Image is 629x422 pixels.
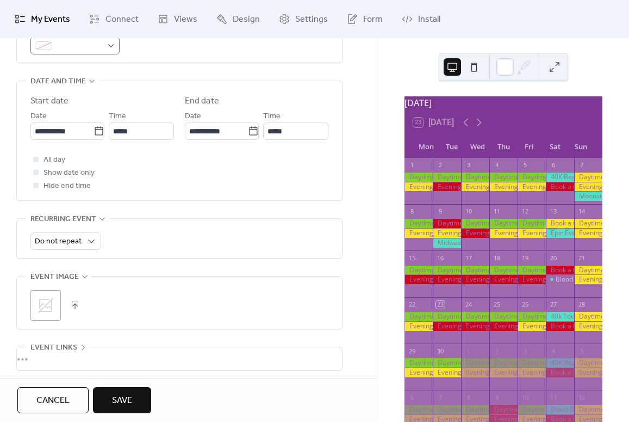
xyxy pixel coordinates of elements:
[404,322,433,331] div: Evening table
[546,312,574,321] div: 40k Tournament
[433,275,461,284] div: Evening table
[404,312,433,321] div: Daytime table
[404,229,433,238] div: Evening table
[574,312,602,321] div: Daytime table
[549,301,557,309] div: 27
[465,136,490,158] div: Wed
[436,347,444,355] div: 30
[577,207,586,216] div: 14
[489,405,518,414] div: Daytime table
[43,154,65,167] span: All day
[549,393,557,401] div: 11
[404,96,602,109] div: [DATE]
[489,358,518,368] div: Daytime table
[30,95,68,108] div: Start date
[518,368,546,377] div: Evening table
[521,347,529,355] div: 3
[109,110,126,123] span: Time
[404,358,433,368] div: Daytime table
[408,393,416,401] div: 6
[404,368,433,377] div: Evening table
[233,13,260,26] span: Design
[577,161,586,169] div: 7
[518,312,546,321] div: Daytime table
[404,405,433,414] div: Daytime table
[43,167,95,180] span: Show date only
[464,393,472,401] div: 8
[433,312,461,321] div: Daytime table
[577,393,586,401] div: 12
[112,394,132,407] span: Save
[404,275,433,284] div: Evening table
[433,368,461,377] div: Evening table
[436,207,444,216] div: 9
[577,301,586,309] div: 28
[518,266,546,275] div: Daytime table
[208,4,268,34] a: Design
[433,173,461,182] div: Daytime table
[271,4,336,34] a: Settings
[433,182,461,192] div: Evening table
[574,182,602,192] div: Evening table
[549,207,557,216] div: 13
[7,4,78,34] a: My Events
[464,347,472,355] div: 1
[408,207,416,216] div: 8
[490,136,516,158] div: Thu
[461,358,489,368] div: Daytime table
[408,347,416,355] div: 29
[546,182,574,192] div: Book a table
[518,275,546,284] div: Evening table
[493,207,501,216] div: 11
[574,368,602,377] div: Evening table
[518,322,546,331] div: Evening table
[185,95,219,108] div: End date
[461,312,489,321] div: Daytime table
[43,180,91,193] span: Hide end time
[574,322,602,331] div: Evening table
[363,13,383,26] span: Form
[464,161,472,169] div: 3
[404,219,433,228] div: Daytime table
[17,347,342,370] div: •••
[546,405,574,414] div: Blood Bowl Tournament
[521,207,529,216] div: 12
[489,266,518,275] div: Daytime table
[489,275,518,284] div: Evening table
[433,238,461,248] div: Midweek Masters
[574,173,602,182] div: Daytime table
[493,393,501,401] div: 9
[549,254,557,262] div: 20
[408,301,416,309] div: 22
[461,173,489,182] div: Daytime table
[461,368,489,377] div: Evening table
[461,322,489,331] div: Evening table
[493,254,501,262] div: 18
[461,266,489,275] div: Daytime table
[574,405,602,414] div: Daytime table
[521,393,529,401] div: 10
[521,161,529,169] div: 5
[295,13,328,26] span: Settings
[549,161,557,169] div: 6
[489,229,518,238] div: Evening table
[577,254,586,262] div: 21
[489,322,518,331] div: Evening table
[546,358,574,368] div: 40K Beginners Tournament
[518,182,546,192] div: Evening table
[461,219,489,228] div: Daytime table
[185,110,201,123] span: Date
[433,219,461,228] div: Daytime table
[493,347,501,355] div: 2
[35,234,82,249] span: Do not repeat
[489,173,518,182] div: Daytime table
[436,393,444,401] div: 7
[574,192,602,201] div: Moonstone Tournament
[518,229,546,238] div: Evening table
[546,229,574,238] div: Epic Event
[521,301,529,309] div: 26
[30,213,96,226] span: Recurring event
[439,136,465,158] div: Tue
[31,13,70,26] span: My Events
[461,405,489,414] div: Daytime table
